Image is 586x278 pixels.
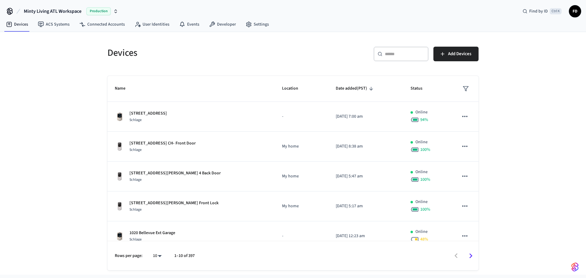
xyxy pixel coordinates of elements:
p: [DATE] 12:23 am [336,233,396,239]
img: Schlage Sense Smart Deadbolt with Camelot Trim, Front [115,231,125,241]
span: FD [570,6,581,17]
p: - [282,113,321,120]
a: Connected Accounts [74,19,130,30]
p: [DATE] 8:38 am [336,143,396,150]
p: Online [415,169,428,175]
span: Schlage [129,147,142,152]
a: Settings [241,19,274,30]
span: Schlage [129,207,142,212]
span: 100 % [420,147,430,153]
span: Schlage [129,177,142,182]
p: Rows per page: [115,253,143,259]
span: Find by ID [529,8,548,14]
p: - [282,233,321,239]
p: Online [415,229,428,235]
span: 48 % [420,236,428,242]
p: 1–10 of 397 [174,253,195,259]
button: Go to next page [464,249,478,263]
p: [DATE] 5:17 am [336,203,396,209]
div: 10 [150,251,165,260]
img: Yale Assure Touchscreen Wifi Smart Lock, Satin Nickel, Front [115,201,125,211]
span: Ctrl K [550,8,562,14]
p: My home [282,203,321,209]
span: 100 % [420,176,430,183]
a: Developer [204,19,241,30]
img: Schlage Sense Smart Deadbolt with Camelot Trim, Front [115,112,125,122]
p: [DATE] 5:47 am [336,173,396,180]
p: [STREET_ADDRESS][PERSON_NAME] Front Lock [129,200,219,206]
span: Name [115,84,133,93]
span: Schlage [129,237,142,242]
span: Minty Living ATL Workspace [24,8,81,15]
a: Events [174,19,204,30]
span: Status [411,84,430,93]
button: Add Devices [433,47,479,61]
img: SeamLogoGradient.69752ec5.svg [571,262,579,272]
p: Online [415,109,428,116]
span: Date added(PST) [336,84,375,93]
a: User Identities [130,19,174,30]
a: Devices [1,19,33,30]
span: Production [86,7,111,15]
p: Online [415,199,428,205]
span: Schlage [129,117,142,123]
p: [STREET_ADDRESS][PERSON_NAME] 4 Back Door [129,170,221,176]
span: 94 % [420,117,428,123]
p: [STREET_ADDRESS] [129,110,167,117]
a: ACS Systems [33,19,74,30]
p: [STREET_ADDRESS] CH- Front Door [129,140,196,147]
p: My home [282,143,321,150]
p: 1020 Bellevue Ext Garage [129,230,175,236]
img: Yale Assure Touchscreen Wifi Smart Lock, Satin Nickel, Front [115,142,125,151]
div: Find by IDCtrl K [518,6,566,17]
h5: Devices [107,47,289,59]
p: [DATE] 7:00 am [336,113,396,120]
span: Add Devices [448,50,471,58]
span: 100 % [420,206,430,212]
p: My home [282,173,321,180]
span: Location [282,84,306,93]
p: Online [415,139,428,145]
img: Yale Assure Touchscreen Wifi Smart Lock, Satin Nickel, Front [115,172,125,181]
button: FD [569,5,581,17]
